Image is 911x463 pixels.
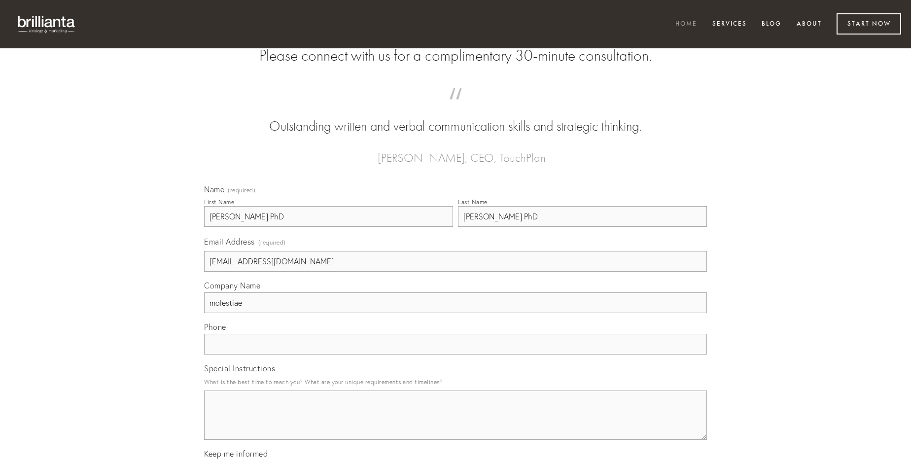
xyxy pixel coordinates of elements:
[204,322,226,332] span: Phone
[204,237,255,247] span: Email Address
[458,198,488,206] div: Last Name
[204,46,707,65] h2: Please connect with us for a complimentary 30-minute consultation.
[204,449,268,459] span: Keep me informed
[204,375,707,389] p: What is the best time to reach you? What are your unique requirements and timelines?
[204,281,260,290] span: Company Name
[669,16,703,33] a: Home
[258,236,286,249] span: (required)
[220,98,691,117] span: “
[204,184,224,194] span: Name
[706,16,753,33] a: Services
[220,136,691,168] figcaption: — [PERSON_NAME], CEO, TouchPlan
[228,187,255,193] span: (required)
[837,13,901,35] a: Start Now
[204,363,275,373] span: Special Instructions
[204,198,234,206] div: First Name
[10,10,84,38] img: brillianta - research, strategy, marketing
[220,98,691,136] blockquote: Outstanding written and verbal communication skills and strategic thinking.
[755,16,788,33] a: Blog
[790,16,828,33] a: About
